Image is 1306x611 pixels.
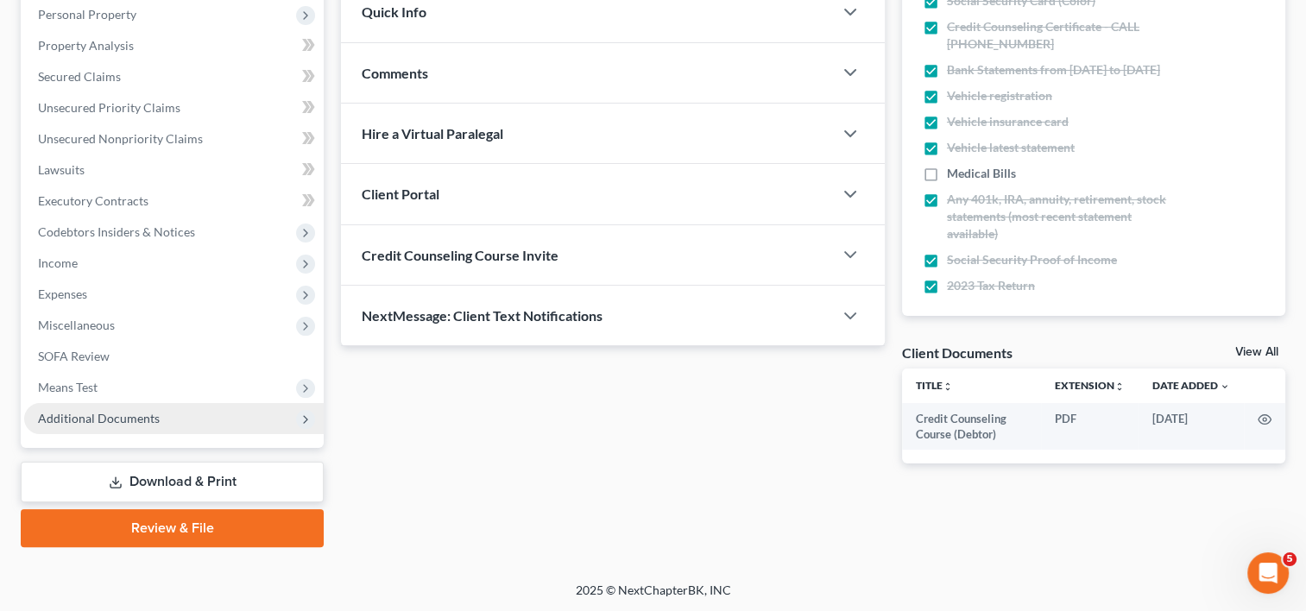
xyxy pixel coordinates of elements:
[38,349,110,363] span: SOFA Review
[38,193,148,208] span: Executory Contracts
[362,307,603,324] span: NextMessage: Client Text Notifications
[38,38,134,53] span: Property Analysis
[38,131,203,146] span: Unsecured Nonpriority Claims
[362,247,558,263] span: Credit Counseling Course Invite
[24,341,324,372] a: SOFA Review
[1139,403,1244,450] td: [DATE]
[1152,379,1230,392] a: Date Added expand_more
[24,92,324,123] a: Unsecured Priority Claims
[1055,379,1125,392] a: Extensionunfold_more
[38,224,195,239] span: Codebtors Insiders & Notices
[1283,552,1297,566] span: 5
[38,100,180,115] span: Unsecured Priority Claims
[947,61,1160,79] span: Bank Statements from [DATE] to [DATE]
[21,462,324,502] a: Download & Print
[1220,381,1230,392] i: expand_more
[362,3,426,20] span: Quick Info
[943,381,953,392] i: unfold_more
[24,154,324,186] a: Lawsuits
[24,186,324,217] a: Executory Contracts
[38,69,121,84] span: Secured Claims
[38,255,78,270] span: Income
[1235,346,1278,358] a: View All
[24,30,324,61] a: Property Analysis
[947,277,1035,294] span: 2023 Tax Return
[947,251,1117,268] span: Social Security Proof of Income
[902,403,1041,450] td: Credit Counseling Course (Debtor)
[947,139,1075,156] span: Vehicle latest statement
[21,509,324,547] a: Review & File
[362,125,503,142] span: Hire a Virtual Paralegal
[38,411,160,425] span: Additional Documents
[1041,403,1139,450] td: PDF
[947,113,1069,130] span: Vehicle insurance card
[916,379,953,392] a: Titleunfold_more
[362,186,439,202] span: Client Portal
[947,87,1052,104] span: Vehicle registration
[38,162,85,177] span: Lawsuits
[38,318,115,332] span: Miscellaneous
[362,65,428,81] span: Comments
[38,380,98,394] span: Means Test
[1114,381,1125,392] i: unfold_more
[24,123,324,154] a: Unsecured Nonpriority Claims
[24,61,324,92] a: Secured Claims
[947,165,1016,182] span: Medical Bills
[902,343,1013,362] div: Client Documents
[947,18,1175,53] span: Credit Counseling Certificate - CALL [PHONE_NUMBER]
[38,7,136,22] span: Personal Property
[38,287,87,301] span: Expenses
[947,191,1175,243] span: Any 401k, IRA, annuity, retirement, stock statements (most recent statement available)
[1247,552,1289,594] iframe: Intercom live chat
